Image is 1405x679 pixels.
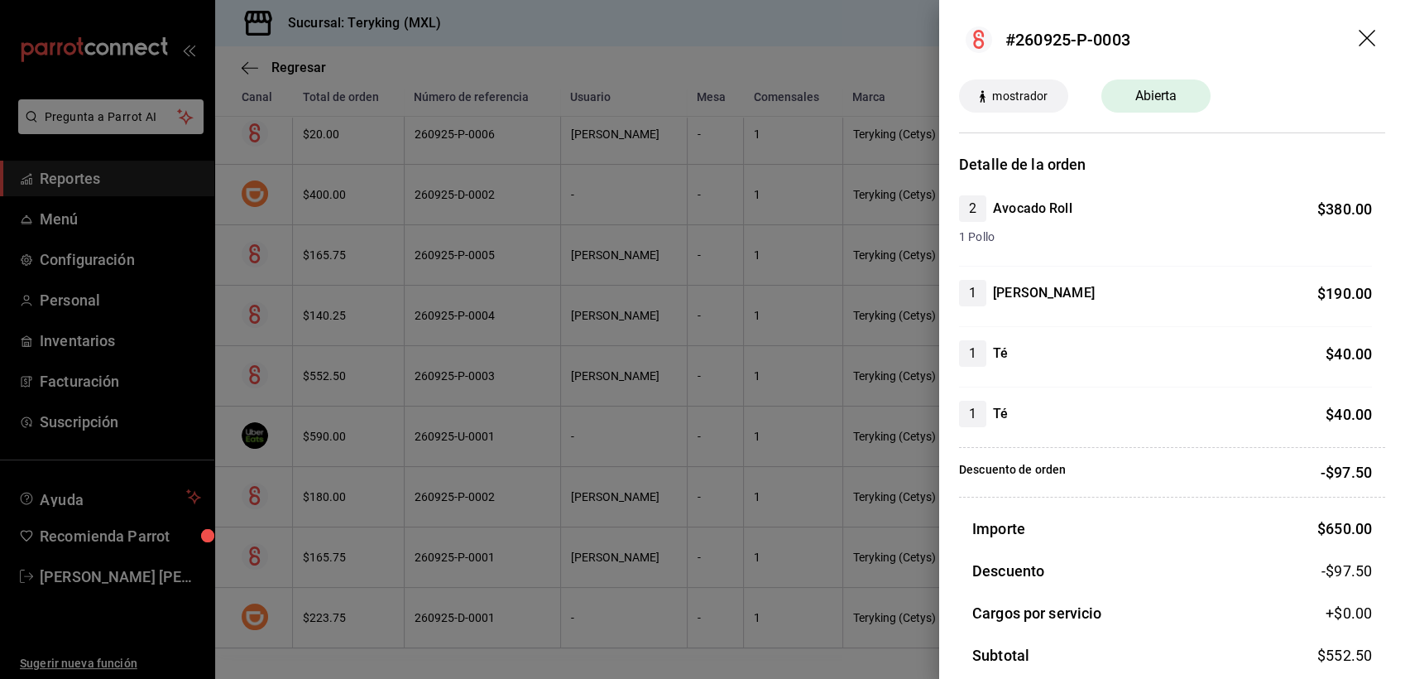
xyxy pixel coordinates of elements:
[1125,86,1187,106] span: Abierta
[1326,406,1372,423] span: $ 40.00
[993,283,1095,303] h4: [PERSON_NAME]
[959,283,986,303] span: 1
[993,344,1008,364] h4: Té
[1317,285,1372,302] span: $ 190.00
[985,88,1054,105] span: mostrador
[972,602,1102,624] h3: Cargos por servicio
[959,461,1066,484] p: Descuento de orden
[959,344,986,364] span: 1
[1326,345,1372,363] span: $ 40.00
[959,199,986,219] span: 2
[959,229,1372,246] span: 1 Pollo
[972,644,1029,667] h3: Subtotal
[1321,461,1372,484] p: -$97.50
[1321,560,1372,582] span: -$97.50
[993,404,1008,424] h4: Té
[1005,27,1130,52] div: #260925-P-0003
[972,518,1025,540] h3: Importe
[993,199,1072,219] h4: Avocado Roll
[1317,647,1372,664] span: $ 552.50
[1317,200,1372,218] span: $ 380.00
[959,153,1385,176] h3: Detalle de la orden
[1326,602,1372,624] span: +$ 0.00
[972,560,1044,582] h3: Descuento
[1317,520,1372,537] span: $ 650.00
[1359,30,1379,50] button: drag
[959,404,986,424] span: 1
